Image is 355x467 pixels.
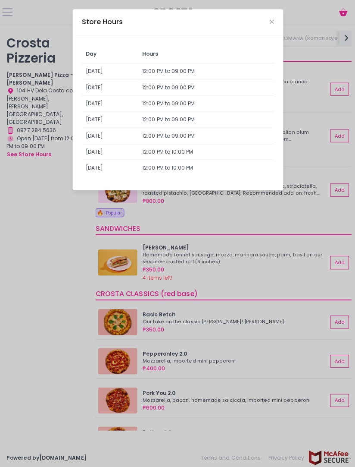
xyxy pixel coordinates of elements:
[137,95,272,111] td: 12:00 PM to 09:00 PM
[137,159,272,175] td: 12:00 PM to 10:00 PM
[81,17,122,27] div: Store Hours
[137,127,272,143] td: 12:00 PM to 09:00 PM
[268,20,272,24] button: Close
[81,63,137,79] td: [DATE]
[137,79,272,95] td: 12:00 PM to 09:00 PM
[81,44,137,63] td: Day
[81,159,137,175] td: [DATE]
[137,143,272,159] td: 12:00 PM to 10:00 PM
[137,111,272,127] td: 12:00 PM to 09:00 PM
[137,63,272,79] td: 12:00 PM to 09:00 PM
[81,127,137,143] td: [DATE]
[81,143,137,159] td: [DATE]
[81,111,137,127] td: [DATE]
[81,95,137,111] td: [DATE]
[81,79,137,95] td: [DATE]
[137,44,272,63] td: Hours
